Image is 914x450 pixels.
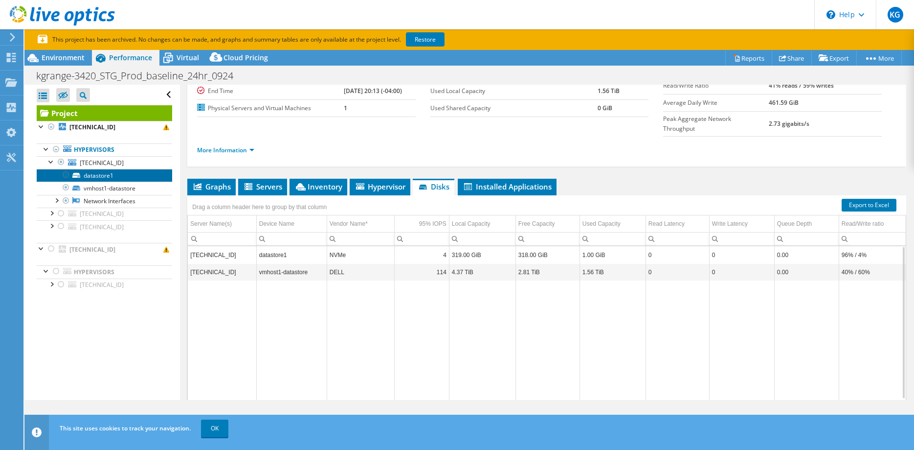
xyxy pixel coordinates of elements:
[515,263,580,281] td: Column Free Capacity, Value 2.81 TiB
[37,143,172,156] a: Hypervisors
[515,215,580,233] td: Free Capacity Column
[259,218,294,230] div: Device Name
[42,53,85,62] span: Environment
[449,215,515,233] td: Local Capacity Column
[32,71,248,81] h1: kgrange-3420_STG_Prod_baseline_24hr_0924
[37,265,172,278] a: Hypervisors
[430,86,598,96] label: Used Local Capacity
[515,232,580,245] td: Column Free Capacity, Filter cell
[192,182,231,191] span: Graphs
[774,263,839,281] td: Column Queue Depth, Value 0.00
[839,232,911,245] td: Column Read/Write ratio, Filter cell
[37,243,172,256] a: [TECHNICAL_ID]
[418,182,449,191] span: Disks
[355,182,405,191] span: Hypervisor
[294,182,342,191] span: Inventory
[201,420,228,437] a: OK
[772,50,812,66] a: Share
[327,246,394,263] td: Column Vendor Name*, Value NVMe
[80,210,124,218] span: [TECHNICAL_ID]
[580,263,646,281] td: Column Used Capacity, Value 1.56 TiB
[842,218,884,230] div: Read/Write ratio
[109,53,152,62] span: Performance
[37,156,172,169] a: [TECHNICAL_ID]
[327,263,394,281] td: Column Vendor Name*, Value DELL
[518,218,555,230] div: Free Capacity
[394,215,449,233] td: 95% IOPS Column
[80,281,124,289] span: [TECHNICAL_ID]
[69,245,115,254] b: [TECHNICAL_ID]
[842,199,896,212] a: Export to Excel
[187,195,906,403] div: Data grid
[449,263,515,281] td: Column Local Capacity, Value 4.37 TiB
[406,32,445,47] a: Restore
[839,246,911,263] td: Column Read/Write ratio, Value 96% / 4%
[598,87,620,95] b: 1.56 TiB
[69,123,115,131] b: [TECHNICAL_ID]
[37,121,172,134] a: [TECHNICAL_ID]
[646,215,709,233] td: Read Latency Column
[580,232,646,245] td: Column Used Capacity, Filter cell
[256,215,327,233] td: Device Name Column
[188,215,256,233] td: Server Name(s) Column
[243,182,282,191] span: Servers
[663,114,769,134] label: Peak Aggregate Network Throughput
[774,215,839,233] td: Queue Depth Column
[888,7,903,23] span: KG
[515,246,580,263] td: Column Free Capacity, Value 318.00 GiB
[774,232,839,245] td: Column Queue Depth, Filter cell
[646,246,709,263] td: Column Read Latency, Value 0
[449,232,515,245] td: Column Local Capacity, Filter cell
[777,218,812,230] div: Queue Depth
[223,53,268,62] span: Cloud Pricing
[80,159,124,167] span: [TECHNICAL_ID]
[394,232,449,245] td: Column 95% IOPS, Filter cell
[330,218,368,230] div: Vendor Name*
[709,215,774,233] td: Write Latency Column
[80,223,124,231] span: [TECHNICAL_ID]
[197,86,344,96] label: End Time
[37,195,172,208] a: Network Interfaces
[37,105,172,121] a: Project
[177,53,199,62] span: Virtual
[663,81,769,91] label: Read/Write Ratio
[37,169,172,182] a: datastore1
[188,232,256,245] td: Column Server Name(s), Filter cell
[394,246,449,263] td: Column 95% IOPS, Value 4
[256,246,327,263] td: Column Device Name, Value datastore1
[646,263,709,281] td: Column Read Latency, Value 0
[582,218,621,230] div: Used Capacity
[344,87,402,95] b: [DATE] 20:13 (-04:00)
[709,263,774,281] td: Column Write Latency, Value 0
[580,246,646,263] td: Column Used Capacity, Value 1.00 GiB
[769,81,834,90] b: 41% reads / 59% writes
[580,215,646,233] td: Used Capacity Column
[37,208,172,220] a: [TECHNICAL_ID]
[344,104,347,112] b: 1
[648,218,685,230] div: Read Latency
[774,246,839,263] td: Column Queue Depth, Value 0.00
[839,263,911,281] td: Column Read/Write ratio, Value 40% / 60%
[256,232,327,245] td: Column Device Name, Filter cell
[646,232,709,245] td: Column Read Latency, Filter cell
[327,215,394,233] td: Vendor Name* Column
[38,34,517,45] p: This project has been archived. No changes can be made, and graphs and summary tables are only av...
[463,182,552,191] span: Installed Applications
[709,246,774,263] td: Column Write Latency, Value 0
[839,215,911,233] td: Read/Write ratio Column
[37,279,172,291] a: [TECHNICAL_ID]
[811,50,857,66] a: Export
[598,104,612,112] b: 0 GiB
[188,263,256,281] td: Column Server Name(s), Value 10.0.3.31
[190,218,232,230] div: Server Name(s)
[725,50,772,66] a: Reports
[419,218,446,230] div: 95% IOPS
[394,263,449,281] td: Column 95% IOPS, Value 114
[197,146,254,154] a: More Information
[452,218,490,230] div: Local Capacity
[826,10,835,19] svg: \n
[327,232,394,245] td: Column Vendor Name*, Filter cell
[430,103,598,113] label: Used Shared Capacity
[256,263,327,281] td: Column Device Name, Value vmhost1-datastore
[37,182,172,194] a: vmhost1-datastore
